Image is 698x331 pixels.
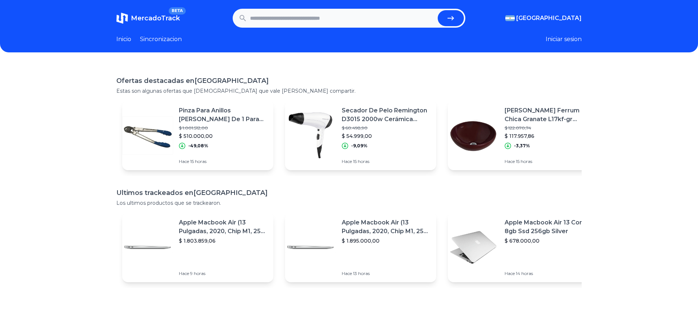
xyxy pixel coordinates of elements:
p: Apple Macbook Air (13 Pulgadas, 2020, Chip M1, 256 Gb De Ssd, 8 Gb De Ram) - Plata [342,218,430,236]
p: Estas son algunas ofertas que [DEMOGRAPHIC_DATA] que vale [PERSON_NAME] compartir. [116,87,582,95]
a: Featured image[PERSON_NAME] Ferrum Chica Granate L17kf-gr Acabado Brillante$ 122.070,74$ 117.957,... [448,100,599,170]
span: [GEOGRAPHIC_DATA] [516,14,582,23]
p: $ 117.957,86 [505,132,593,140]
p: $ 1.895.000,00 [342,237,430,244]
p: $ 60.498,90 [342,125,430,131]
a: Featured imageSecador De Pelo Remington D3015 2000w Cerámica Iones Color [PERSON_NAME]$ 60.498,90... [285,100,436,170]
p: Apple Macbook Air (13 Pulgadas, 2020, Chip M1, 256 Gb De Ssd, 8 Gb De Ram) - Plata [179,218,268,236]
a: MercadoTrackBETA [116,12,180,24]
img: MercadoTrack [116,12,128,24]
p: Pinza Para Anillos [PERSON_NAME] De 1 Para Tubo Pex Gz202y005 [179,106,268,124]
p: Los ultimos productos que se trackearon. [116,199,582,207]
p: Hace 9 horas [179,271,268,276]
button: Iniciar sesion [546,35,582,44]
p: [PERSON_NAME] Ferrum Chica Granate L17kf-gr Acabado Brillante [505,106,593,124]
h1: Ofertas destacadas en [GEOGRAPHIC_DATA] [116,76,582,86]
a: Featured imageApple Macbook Air 13 Core I5 8gb Ssd 256gb Silver$ 678.000,00Hace 14 horas [448,212,599,282]
img: Featured image [448,222,499,273]
p: -9,09% [351,143,368,149]
a: Featured imageApple Macbook Air (13 Pulgadas, 2020, Chip M1, 256 Gb De Ssd, 8 Gb De Ram) - Plata$... [285,212,436,282]
span: MercadoTrack [131,14,180,22]
a: Featured imagePinza Para Anillos [PERSON_NAME] De 1 Para Tubo Pex Gz202y005$ 1.001.512,00$ 510.00... [122,100,273,170]
h1: Ultimos trackeados en [GEOGRAPHIC_DATA] [116,188,582,198]
img: Featured image [448,110,499,161]
a: Inicio [116,35,131,44]
span: BETA [169,7,186,15]
p: Apple Macbook Air 13 Core I5 8gb Ssd 256gb Silver [505,218,593,236]
p: Hace 15 horas [342,159,430,164]
p: Hace 13 horas [342,271,430,276]
p: -49,08% [188,143,208,149]
img: Featured image [122,222,173,273]
img: Featured image [285,110,336,161]
img: Featured image [122,110,173,161]
img: Featured image [285,222,336,273]
p: $ 678.000,00 [505,237,593,244]
a: Featured imageApple Macbook Air (13 Pulgadas, 2020, Chip M1, 256 Gb De Ssd, 8 Gb De Ram) - Plata$... [122,212,273,282]
img: Argentina [505,15,515,21]
p: Hace 15 horas [505,159,593,164]
p: $ 1.001.512,00 [179,125,268,131]
a: Sincronizacion [140,35,182,44]
p: Hace 15 horas [179,159,268,164]
button: [GEOGRAPHIC_DATA] [505,14,582,23]
p: $ 1.803.859,06 [179,237,268,244]
p: $ 510.000,00 [179,132,268,140]
p: $ 122.070,74 [505,125,593,131]
p: -3,37% [514,143,530,149]
p: Hace 14 horas [505,271,593,276]
p: $ 54.999,00 [342,132,430,140]
p: Secador De Pelo Remington D3015 2000w Cerámica Iones Color [PERSON_NAME] [342,106,430,124]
